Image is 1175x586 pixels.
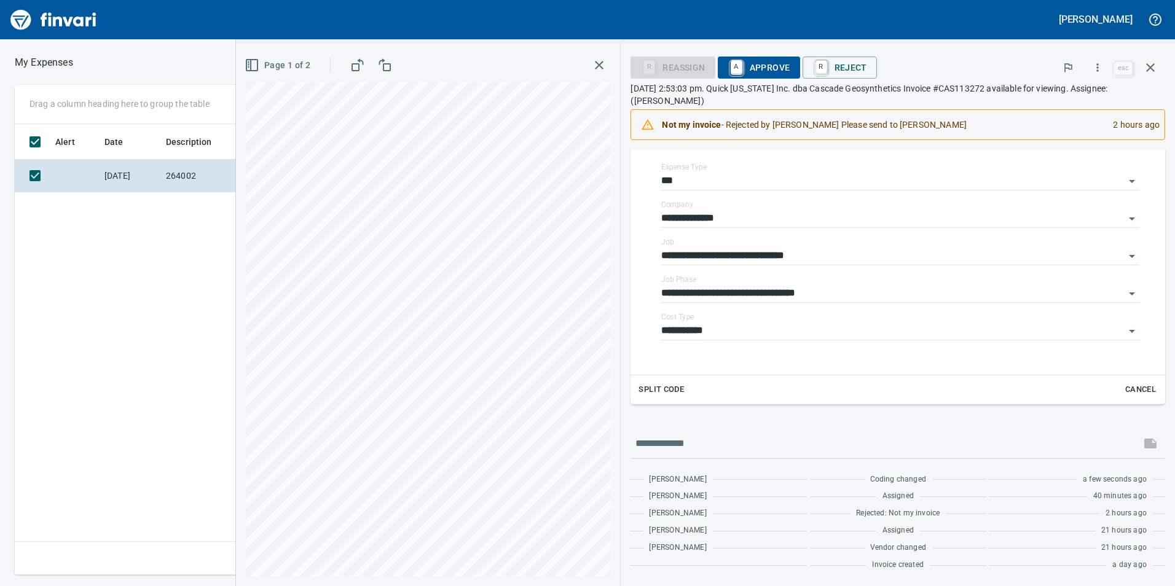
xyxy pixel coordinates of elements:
[104,135,124,149] span: Date
[55,135,91,149] span: Alert
[649,507,706,520] span: [PERSON_NAME]
[166,135,212,149] span: Description
[100,160,161,192] td: [DATE]
[1123,173,1141,190] button: Open
[1055,54,1082,81] button: Flag
[649,490,706,502] span: [PERSON_NAME]
[662,114,1103,136] div: - Rejected by [PERSON_NAME] Please send to [PERSON_NAME]
[1123,248,1141,265] button: Open
[104,135,140,149] span: Date
[1123,322,1141,340] button: Open
[1114,61,1133,75] a: esc
[882,525,914,537] span: Assigned
[161,160,272,192] td: 264002
[7,5,100,34] img: Finvari
[856,507,940,520] span: Rejected: Not my invoice
[1124,383,1157,397] span: Cancel
[649,525,706,537] span: [PERSON_NAME]
[1056,10,1136,29] button: [PERSON_NAME]
[661,276,696,283] label: Job Phase
[639,383,684,397] span: Split Code
[1106,507,1147,520] span: 2 hours ago
[1112,559,1147,571] span: a day ago
[731,60,742,74] a: A
[661,201,693,208] label: Company
[242,54,315,77] button: Page 1 of 2
[661,313,694,321] label: Cost Type
[803,57,877,79] button: RReject
[870,542,926,554] span: Vendor changed
[649,542,706,554] span: [PERSON_NAME]
[1121,380,1160,399] button: Cancel
[661,238,674,246] label: Job
[1136,429,1165,458] span: This records your message into the invoice and notifies anyone mentioned
[631,145,1165,404] div: Expand
[812,57,867,78] span: Reject
[1093,490,1147,502] span: 40 minutes ago
[1123,285,1141,302] button: Open
[247,58,310,73] span: Page 1 of 2
[649,474,706,486] span: [PERSON_NAME]
[631,82,1165,107] p: [DATE] 2:53:03 pm. Quick [US_STATE] Inc. dba Cascade Geosynthetics Invoice #CAS113272 available f...
[29,98,210,110] p: Drag a column heading here to group the table
[1084,54,1111,81] button: More
[55,135,75,149] span: Alert
[1111,53,1165,82] span: Close invoice
[15,55,73,70] p: My Expenses
[661,163,707,171] label: Expense Type
[1059,13,1133,26] h5: [PERSON_NAME]
[631,61,715,72] div: Reassign
[872,559,924,571] span: Invoice created
[870,474,926,486] span: Coding changed
[1101,525,1147,537] span: 21 hours ago
[1123,210,1141,227] button: Open
[728,57,790,78] span: Approve
[815,60,827,74] a: R
[662,120,721,130] strong: Not my invoice
[1103,114,1160,136] div: 2 hours ago
[1083,474,1147,486] span: a few seconds ago
[1101,542,1147,554] span: 21 hours ago
[166,135,228,149] span: Description
[15,55,73,70] nav: breadcrumb
[635,380,687,399] button: Split Code
[718,57,800,79] button: AApprove
[882,490,914,502] span: Assigned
